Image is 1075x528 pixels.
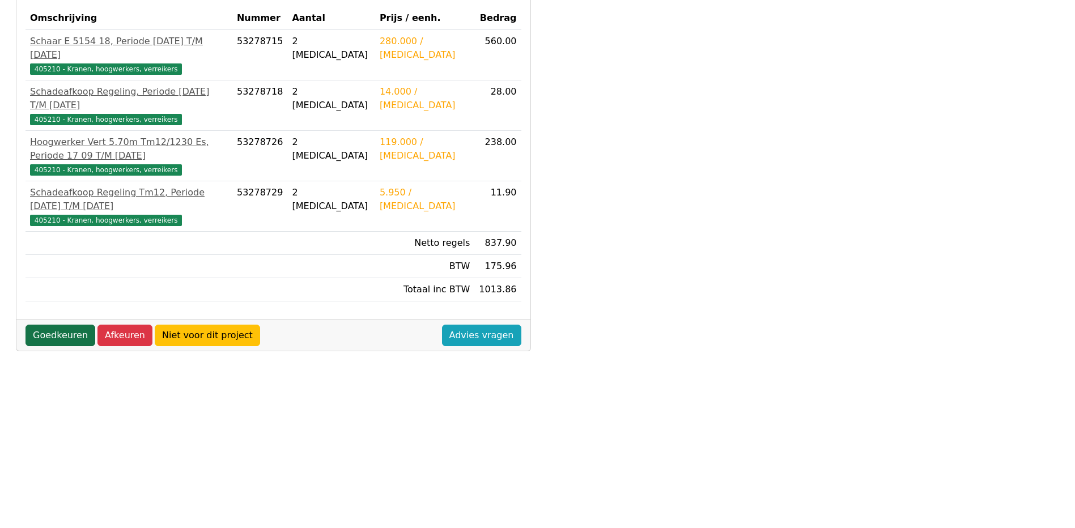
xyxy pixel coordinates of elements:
div: 2 [MEDICAL_DATA] [292,35,370,62]
div: Schaar E 5154 18, Periode [DATE] T/M [DATE] [30,35,228,62]
span: 405210 - Kranen, hoogwerkers, verreikers [30,164,182,176]
div: 14.000 / [MEDICAL_DATA] [380,85,470,112]
td: 28.00 [474,80,521,131]
div: 119.000 / [MEDICAL_DATA] [380,135,470,163]
td: 53278718 [232,80,287,131]
a: Schadeafkoop Regeling Tm12, Periode [DATE] T/M [DATE]405210 - Kranen, hoogwerkers, verreikers [30,186,228,227]
div: 2 [MEDICAL_DATA] [292,135,370,163]
th: Nummer [232,7,287,30]
span: 405210 - Kranen, hoogwerkers, verreikers [30,63,182,75]
td: 53278726 [232,131,287,181]
td: BTW [375,255,474,278]
td: 11.90 [474,181,521,232]
td: 53278729 [232,181,287,232]
td: Netto regels [375,232,474,255]
th: Prijs / eenh. [375,7,474,30]
a: Niet voor dit project [155,325,260,346]
td: 837.90 [474,232,521,255]
div: Hoogwerker Vert 5.70m Tm12/1230 Es, Periode 17 09 T/M [DATE] [30,135,228,163]
div: 2 [MEDICAL_DATA] [292,186,370,213]
span: 405210 - Kranen, hoogwerkers, verreikers [30,215,182,226]
div: 280.000 / [MEDICAL_DATA] [380,35,470,62]
td: 175.96 [474,255,521,278]
th: Bedrag [474,7,521,30]
td: 1013.86 [474,278,521,301]
div: Schadeafkoop Regeling, Periode [DATE] T/M [DATE] [30,85,228,112]
div: 2 [MEDICAL_DATA] [292,85,370,112]
a: Schaar E 5154 18, Periode [DATE] T/M [DATE]405210 - Kranen, hoogwerkers, verreikers [30,35,228,75]
a: Hoogwerker Vert 5.70m Tm12/1230 Es, Periode 17 09 T/M [DATE]405210 - Kranen, hoogwerkers, verreikers [30,135,228,176]
td: Totaal inc BTW [375,278,474,301]
a: Afkeuren [97,325,152,346]
span: 405210 - Kranen, hoogwerkers, verreikers [30,114,182,125]
th: Omschrijving [26,7,232,30]
div: Schadeafkoop Regeling Tm12, Periode [DATE] T/M [DATE] [30,186,228,213]
a: Advies vragen [442,325,521,346]
div: 5.950 / [MEDICAL_DATA] [380,186,470,213]
a: Goedkeuren [26,325,95,346]
a: Schadeafkoop Regeling, Periode [DATE] T/M [DATE]405210 - Kranen, hoogwerkers, verreikers [30,85,228,126]
td: 560.00 [474,30,521,80]
td: 53278715 [232,30,287,80]
td: 238.00 [474,131,521,181]
th: Aantal [287,7,375,30]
